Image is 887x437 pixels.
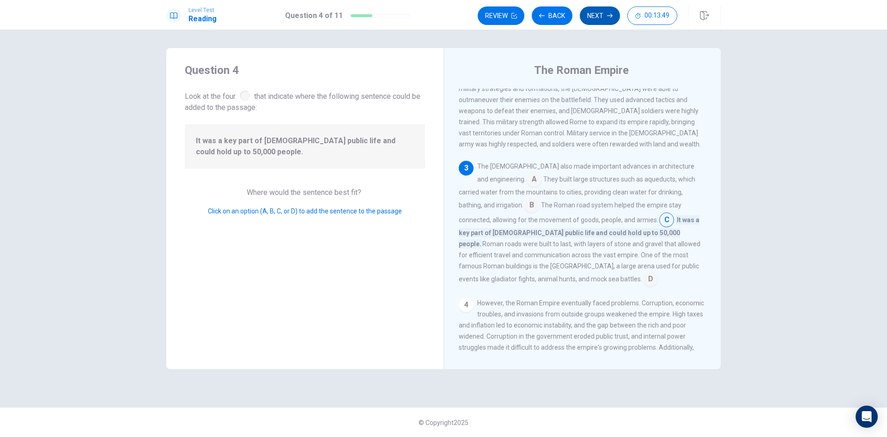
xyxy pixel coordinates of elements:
[659,212,674,227] span: C
[196,135,414,158] span: It was a key part of [DEMOGRAPHIC_DATA] public life and could hold up to 50,000 people.
[532,6,572,25] button: Back
[580,6,620,25] button: Next
[643,272,658,286] span: D
[459,215,699,249] span: It was a key part of [DEMOGRAPHIC_DATA] public life and could hold up to 50,000 people.
[856,406,878,428] div: Open Intercom Messenger
[285,10,343,21] h1: Question 4 of 11
[459,299,704,395] span: However, the Roman Empire eventually faced problems. Corruption, economic troubles, and invasions...
[527,172,541,187] span: A
[188,13,217,24] h1: Reading
[459,240,700,283] span: Roman roads were built to last, with layers of stone and gravel that allowed for efficient travel...
[208,207,402,215] span: Click on an option (A, B, C, or D) to add the sentence to the passage
[459,161,474,176] div: 3
[247,188,363,197] span: Where would the sentence best fit?
[188,7,217,13] span: Level Test
[477,163,694,183] span: The [DEMOGRAPHIC_DATA] also made important advances in architecture and engineering.
[185,89,425,113] span: Look at the four that indicate where the following sentence could be added to the passage:
[459,52,706,148] span: Rome began as a small city-state in [GEOGRAPHIC_DATA]. Over time, it grew by conquering neighbori...
[459,201,681,224] span: The Roman road system helped the empire stay connected, allowing for the movement of goods, peopl...
[459,176,695,209] span: They built large structures such as aqueducts, which carried water from the mountains to cities, ...
[627,6,677,25] button: 00:13:49
[419,419,468,426] span: © Copyright 2025
[524,198,539,212] span: B
[644,12,669,19] span: 00:13:49
[459,297,474,312] div: 4
[185,63,425,78] h4: Question 4
[534,63,629,78] h4: The Roman Empire
[478,6,524,25] button: Review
